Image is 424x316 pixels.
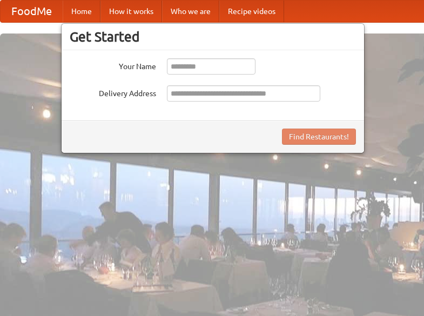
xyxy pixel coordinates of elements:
[70,85,156,99] label: Delivery Address
[1,1,63,22] a: FoodMe
[70,29,356,45] h3: Get Started
[100,1,162,22] a: How it works
[282,129,356,145] button: Find Restaurants!
[219,1,284,22] a: Recipe videos
[63,1,100,22] a: Home
[162,1,219,22] a: Who we are
[70,58,156,72] label: Your Name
